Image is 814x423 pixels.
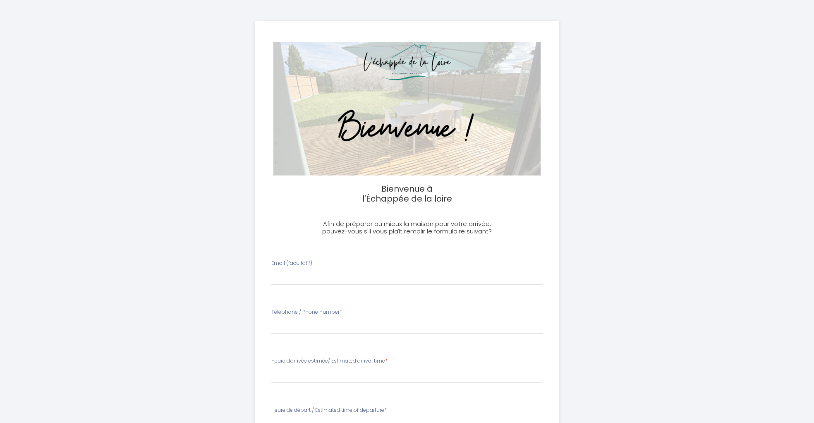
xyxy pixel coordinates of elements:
label: Téléphone / Phone number [271,308,342,316]
h2: Bienvenue à l'Échappée de la loire [362,184,452,204]
label: Email (facultatif) [271,260,312,267]
h3: Afin de préparer au mieux la maison pour votre arrivée, pouvez-vous s'il vous plaît remplir le fo... [311,220,503,235]
label: Heure d'arrivée estimée/ Estimated arrival time [271,357,388,365]
label: Heure de départ / Estimated time of departure [271,406,387,414]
